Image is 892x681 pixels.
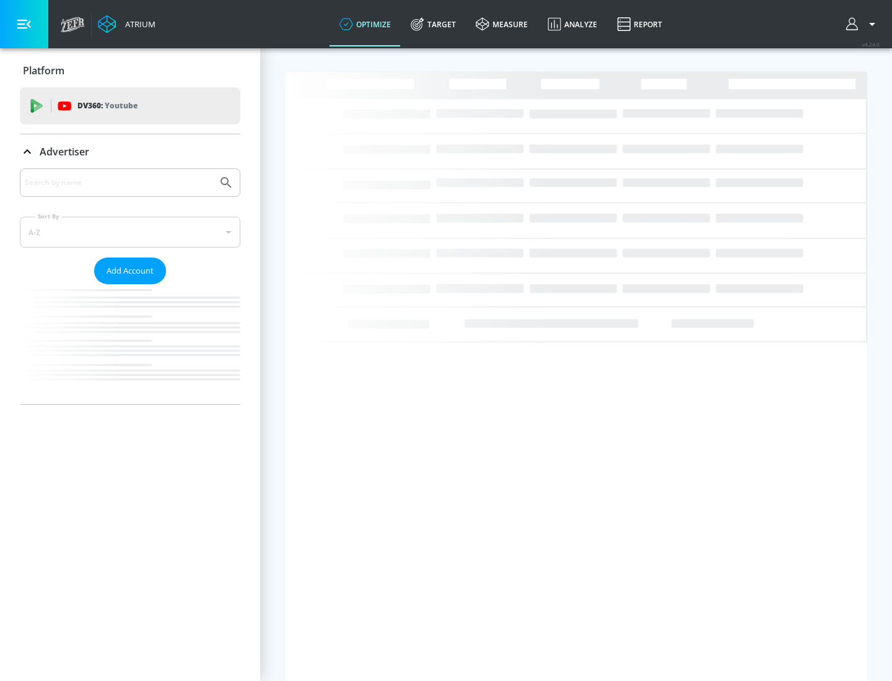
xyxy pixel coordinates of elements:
[20,168,240,404] div: Advertiser
[98,15,155,33] a: Atrium
[105,99,138,112] p: Youtube
[330,2,401,46] a: optimize
[107,264,154,278] span: Add Account
[862,41,880,48] span: v 4.24.0
[94,258,166,284] button: Add Account
[25,175,212,191] input: Search by name
[20,53,240,88] div: Platform
[77,99,138,113] p: DV360:
[401,2,466,46] a: Target
[23,64,64,77] p: Platform
[35,212,62,220] label: Sort By
[607,2,672,46] a: Report
[20,134,240,169] div: Advertiser
[40,145,89,158] p: Advertiser
[466,2,538,46] a: measure
[538,2,607,46] a: Analyze
[120,19,155,30] div: Atrium
[20,284,240,404] nav: list of Advertiser
[20,217,240,248] div: A-Z
[20,87,240,124] div: DV360: Youtube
